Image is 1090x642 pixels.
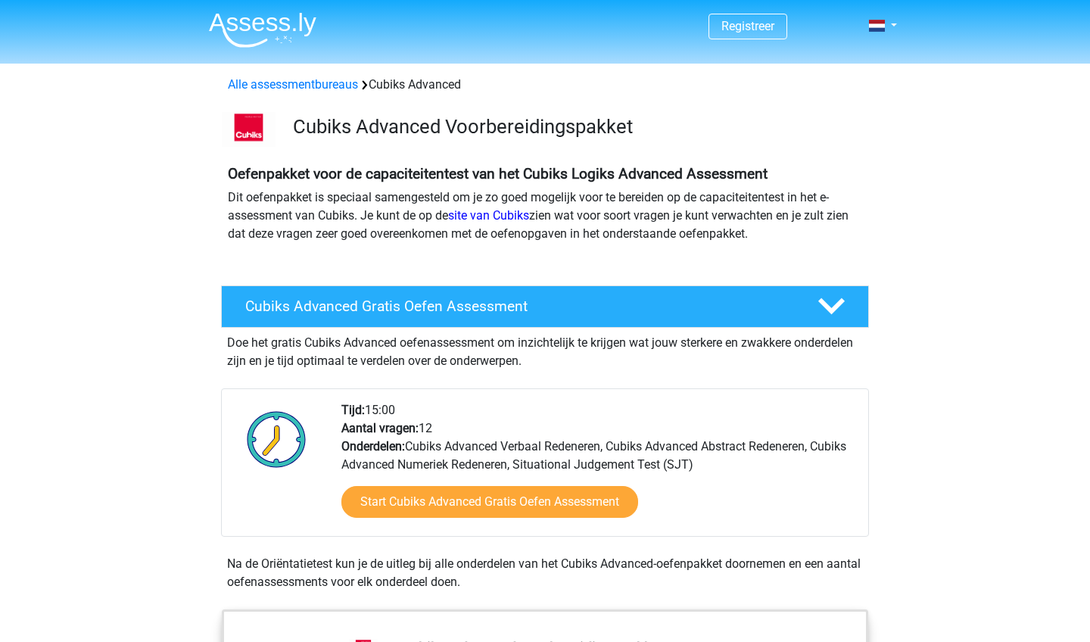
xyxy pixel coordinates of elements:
[222,112,276,147] img: logo-cubiks-300x193.png
[721,19,774,33] a: Registreer
[228,77,358,92] a: Alle assessmentbureaus
[215,285,875,328] a: Cubiks Advanced Gratis Oefen Assessment
[228,189,862,243] p: Dit oefenpakket is speciaal samengesteld om je zo goed mogelijk voor te bereiden op de capaciteit...
[341,439,405,453] b: Onderdelen:
[341,421,419,435] b: Aantal vragen:
[330,401,867,536] div: 15:00 12 Cubiks Advanced Verbaal Redeneren, Cubiks Advanced Abstract Redeneren, Cubiks Advanced N...
[293,115,857,139] h3: Cubiks Advanced Voorbereidingspakket
[245,298,793,315] h4: Cubiks Advanced Gratis Oefen Assessment
[238,401,315,477] img: Klok
[341,486,638,518] a: Start Cubiks Advanced Gratis Oefen Assessment
[221,555,869,591] div: Na de Oriëntatietest kun je de uitleg bij alle onderdelen van het Cubiks Advanced-oefenpakket doo...
[228,165,768,182] b: Oefenpakket voor de capaciteitentest van het Cubiks Logiks Advanced Assessment
[448,208,529,223] a: site van Cubiks
[209,12,316,48] img: Assessly
[221,328,869,370] div: Doe het gratis Cubiks Advanced oefenassessment om inzichtelijk te krijgen wat jouw sterkere en zw...
[341,403,365,417] b: Tijd:
[222,76,868,94] div: Cubiks Advanced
